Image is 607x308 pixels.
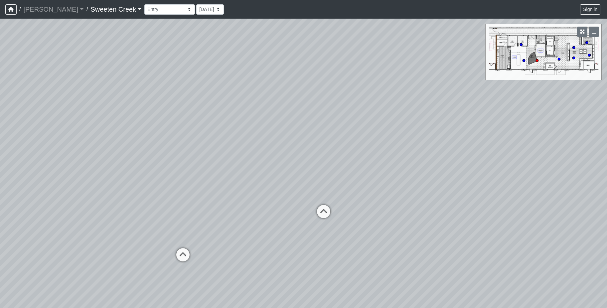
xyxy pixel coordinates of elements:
span: / [84,3,90,16]
a: [PERSON_NAME] [23,3,84,16]
span: / [17,3,23,16]
a: Sweeten Creek [90,3,142,16]
button: Sign in [580,4,600,15]
iframe: Ybug feedback widget [5,295,44,308]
